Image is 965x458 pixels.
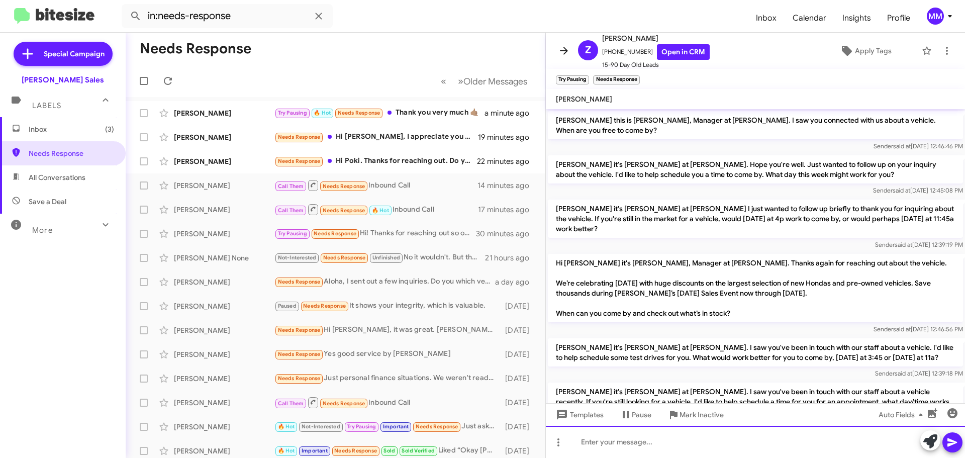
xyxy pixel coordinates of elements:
span: Needs Response [314,230,356,237]
span: 🔥 Hot [278,423,295,430]
div: Inbound Call [274,396,500,409]
span: Inbox [29,124,114,134]
div: Just asking if I do get a car would you know how much I would have to put down? Say I only have $... [274,421,500,432]
p: Hi [PERSON_NAME] it's [PERSON_NAME], Manager at [PERSON_NAME]. Thanks again for reaching out abou... [548,254,963,322]
span: Important [302,447,328,454]
div: [PERSON_NAME] [174,229,274,239]
div: [PERSON_NAME] [174,446,274,456]
div: [DATE] [500,374,537,384]
span: Needs Response [278,158,321,164]
div: Yes good service by [PERSON_NAME] [274,348,500,360]
div: [PERSON_NAME] [174,108,274,118]
div: [DATE] [500,422,537,432]
a: Profile [879,4,918,33]
span: Needs Response [278,351,321,357]
a: Inbox [748,4,785,33]
div: [PERSON_NAME] [174,277,274,287]
span: Try Pausing [278,230,307,237]
div: No it wouldn't. But thank you though. [274,252,485,263]
span: Call Them [278,183,304,190]
span: Z [585,42,591,58]
span: Needs Response [323,254,366,261]
span: Older Messages [463,76,527,87]
p: [PERSON_NAME] it's [PERSON_NAME] at [PERSON_NAME]. I saw you've been in touch with our staff abou... [548,338,963,367]
button: MM [918,8,954,25]
div: [DATE] [500,446,537,456]
div: 21 hours ago [485,253,537,263]
div: Inbound Call [274,179,477,192]
span: Templates [554,406,604,424]
span: Not-Interested [278,254,317,261]
span: Paused [278,303,297,309]
div: [PERSON_NAME] [174,180,274,191]
span: More [32,226,53,235]
div: [DATE] [500,325,537,335]
span: Needs Response [278,327,321,333]
p: [PERSON_NAME] this is [PERSON_NAME], Manager at [PERSON_NAME]. I saw you connected with us about ... [548,111,963,139]
small: Try Pausing [556,75,589,84]
button: Auto Fields [871,406,935,424]
span: All Conversations [29,172,85,182]
span: said at [895,241,912,248]
span: (3) [105,124,114,134]
div: [PERSON_NAME] None [174,253,274,263]
div: It shows your integrity, which is valuable. [274,300,500,312]
div: Hi [PERSON_NAME], I appreciate you following up. During my last visit, me and my partner [PERSON_... [274,131,478,143]
span: Unfinished [372,254,400,261]
span: Try Pausing [278,110,307,116]
div: [DATE] [500,349,537,359]
div: [PERSON_NAME] [174,398,274,408]
div: Aloha, I sent out a few inquiries. Do you which vehicle it was? [274,276,495,288]
input: Search [122,4,333,28]
span: Mark Inactive [680,406,724,424]
span: Needs Response [338,110,380,116]
span: Labels [32,101,61,110]
button: Apply Tags [814,42,917,60]
button: Templates [546,406,612,424]
span: Needs Response [334,447,377,454]
span: Sender [DATE] 12:45:08 PM [873,187,963,194]
span: [PERSON_NAME] [602,32,710,44]
div: Inbound Call [274,203,478,216]
button: Next [452,71,533,91]
div: Thank you very much 🤙🏽 [274,107,485,119]
div: Liked “Okay [PERSON_NAME] let see who will be available.” [274,445,500,456]
div: [PERSON_NAME] [174,374,274,384]
button: Previous [435,71,452,91]
span: [PERSON_NAME] [556,95,612,104]
a: Open in CRM [657,44,710,60]
div: 22 minutes ago [477,156,537,166]
a: Calendar [785,4,834,33]
span: Important [383,423,409,430]
div: [DATE] [500,301,537,311]
div: 14 minutes ago [477,180,537,191]
button: Mark Inactive [659,406,732,424]
div: Hi Poki. Thanks for reaching out. Do you know what model Honda odysseys arrived this week? [274,155,477,167]
div: [PERSON_NAME] [174,301,274,311]
span: Not-Interested [302,423,340,430]
div: 17 minutes ago [478,205,537,215]
a: Insights [834,4,879,33]
span: Needs Response [416,423,458,430]
span: Auto Fields [879,406,927,424]
p: [PERSON_NAME] it's [PERSON_NAME] at [PERSON_NAME]. I saw you've been in touch with our staff abou... [548,383,963,421]
div: Hi [PERSON_NAME], it was great. [PERSON_NAME] was very nice and informative. I'm just deciding wh... [274,324,500,336]
h1: Needs Response [140,41,251,57]
span: » [458,75,463,87]
span: Apply Tags [855,42,892,60]
a: Special Campaign [14,42,113,66]
span: Sender [DATE] 12:39:19 PM [875,241,963,248]
span: Needs Response [278,279,321,285]
span: « [441,75,446,87]
p: [PERSON_NAME] it's [PERSON_NAME] at [PERSON_NAME]. Hope you're well. Just wanted to follow up on ... [548,155,963,184]
span: Needs Response [278,134,321,140]
span: 🔥 Hot [278,447,295,454]
div: [PERSON_NAME] [174,132,274,142]
div: a minute ago [485,108,537,118]
div: a day ago [495,277,537,287]
span: Needs Response [29,148,114,158]
span: Needs Response [278,375,321,382]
